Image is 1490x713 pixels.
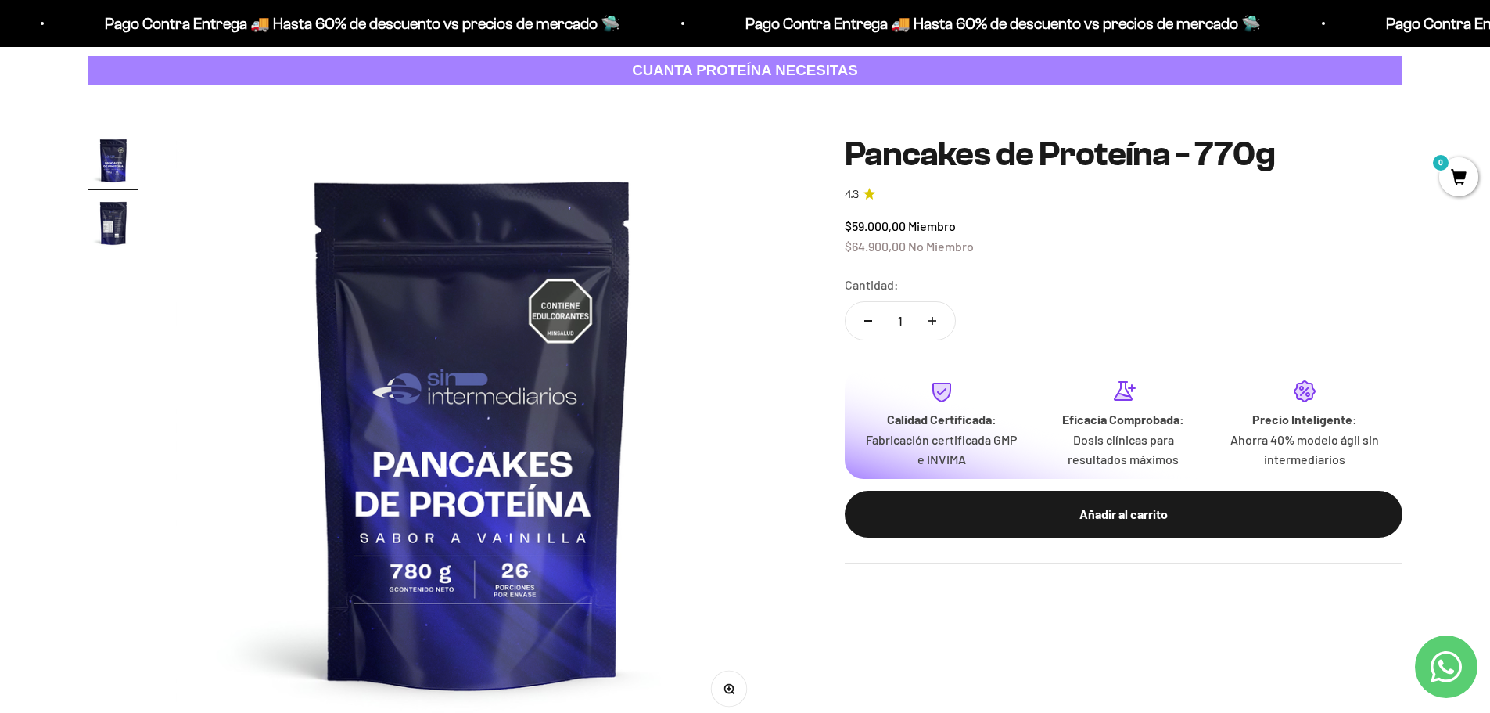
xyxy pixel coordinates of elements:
[632,62,858,78] strong: CUANTA PROTEÍNA NECESITAS
[1045,430,1201,470] p: Dosis clínicas para resultados máximos
[846,302,891,340] button: Reducir cantidad
[908,218,956,233] span: Miembro
[1439,170,1478,187] a: 0
[876,504,1371,524] div: Añadir al carrito
[845,186,1402,203] a: 4.34.3 de 5.0 estrellas
[845,239,906,254] span: $64.900,00
[845,186,859,203] span: 4.3
[88,198,138,253] button: Ir al artículo 2
[1062,412,1184,427] strong: Eficacia Comprobada:
[88,198,138,248] img: Pancakes de Proteína - 770g
[88,56,1402,86] a: CUANTA PROTEÍNA NECESITAS
[908,239,974,254] span: No Miembro
[372,11,888,36] p: Pago Contra Entrega 🚚 Hasta 60% de descuento vs precios de mercado 🛸
[1431,153,1450,172] mark: 0
[863,430,1020,470] p: Fabricación certificada GMP e INVIMA
[910,302,955,340] button: Aumentar cantidad
[88,135,138,185] img: Pancakes de Proteína - 770g
[845,218,906,233] span: $59.000,00
[1226,430,1383,470] p: Ahorra 40% modelo ágil sin intermediarios
[88,135,138,190] button: Ir al artículo 1
[845,135,1402,173] h1: Pancakes de Proteína - 770g
[1252,412,1357,427] strong: Precio Inteligente:
[845,491,1402,538] button: Añadir al carrito
[845,275,899,295] label: Cantidad:
[887,412,996,427] strong: Calidad Certificada:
